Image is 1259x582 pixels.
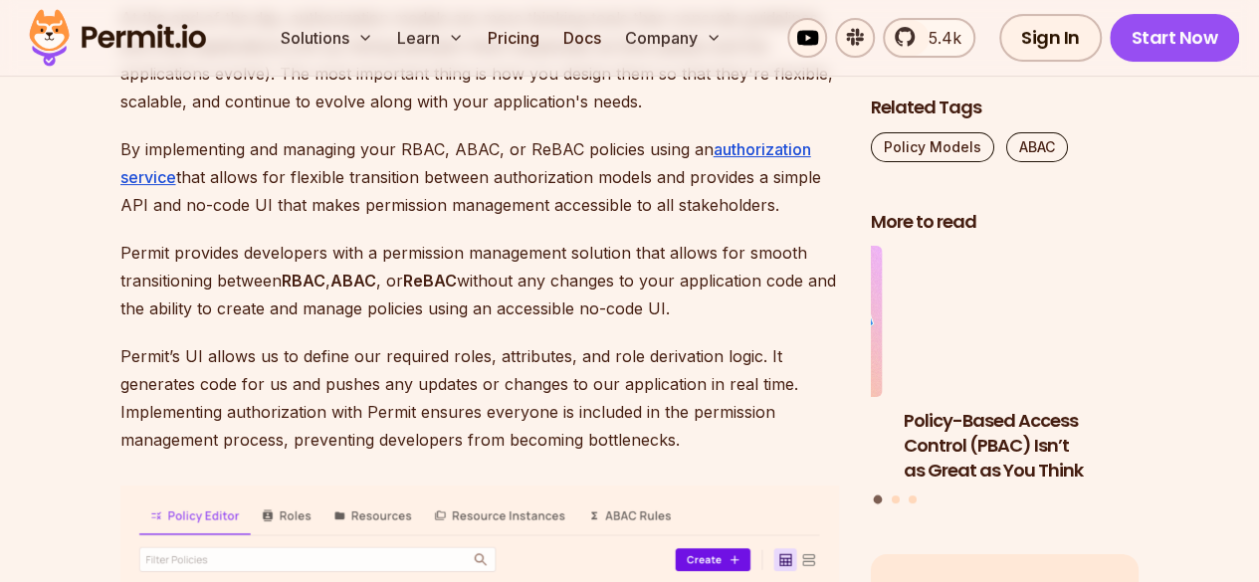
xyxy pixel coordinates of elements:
[480,18,547,58] a: Pricing
[120,135,839,219] p: By implementing and managing your RBAC, ABAC, or ReBAC policies using an that allows for flexible...
[614,247,883,484] li: 3 of 3
[555,18,609,58] a: Docs
[904,409,1172,483] h3: Policy-Based Access Control (PBAC) Isn’t as Great as You Think
[892,495,900,503] button: Go to slide 2
[617,18,730,58] button: Company
[917,26,961,50] span: 5.4k
[20,4,215,72] img: Permit logo
[273,18,381,58] button: Solutions
[614,409,883,459] h3: Django Authorization: An Implementation Guide
[614,247,883,398] img: Django Authorization: An Implementation Guide
[904,247,1172,484] li: 1 of 3
[120,342,839,454] p: Permit’s UI allows us to define our required roles, attributes, and role derivation logic. It gen...
[909,495,917,503] button: Go to slide 3
[389,18,472,58] button: Learn
[120,239,839,322] p: Permit provides developers with a permission management solution that allows for smooth transitio...
[904,247,1172,484] a: Policy-Based Access Control (PBAC) Isn’t as Great as You ThinkPolicy-Based Access Control (PBAC) ...
[871,247,1140,507] div: Posts
[330,271,376,291] strong: ABAC
[403,271,457,291] strong: ReBAC
[871,132,994,162] a: Policy Models
[883,18,975,58] a: 5.4k
[282,271,325,291] strong: RBAC
[874,495,883,504] button: Go to slide 1
[1006,132,1068,162] a: ABAC
[1110,14,1240,62] a: Start Now
[999,14,1102,62] a: Sign In
[871,210,1140,235] h2: More to read
[904,247,1172,398] img: Policy-Based Access Control (PBAC) Isn’t as Great as You Think
[871,96,1140,120] h2: Related Tags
